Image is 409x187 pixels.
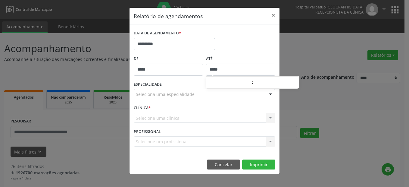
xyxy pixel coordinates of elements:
label: PROFISSIONAL [134,127,161,136]
input: Minute [253,77,299,89]
button: Close [267,8,279,23]
button: Imprimir [242,160,275,170]
label: DATA DE AGENDAMENTO [134,29,181,38]
label: ATÉ [206,54,275,64]
span: Seleciona uma especialidade [136,91,195,97]
label: CLÍNICA [134,103,151,113]
input: Hour [206,77,251,89]
h5: Relatório de agendamentos [134,12,203,20]
button: Cancelar [207,160,240,170]
label: De [134,54,203,64]
label: ESPECIALIDADE [134,80,162,89]
span: : [251,76,253,88]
